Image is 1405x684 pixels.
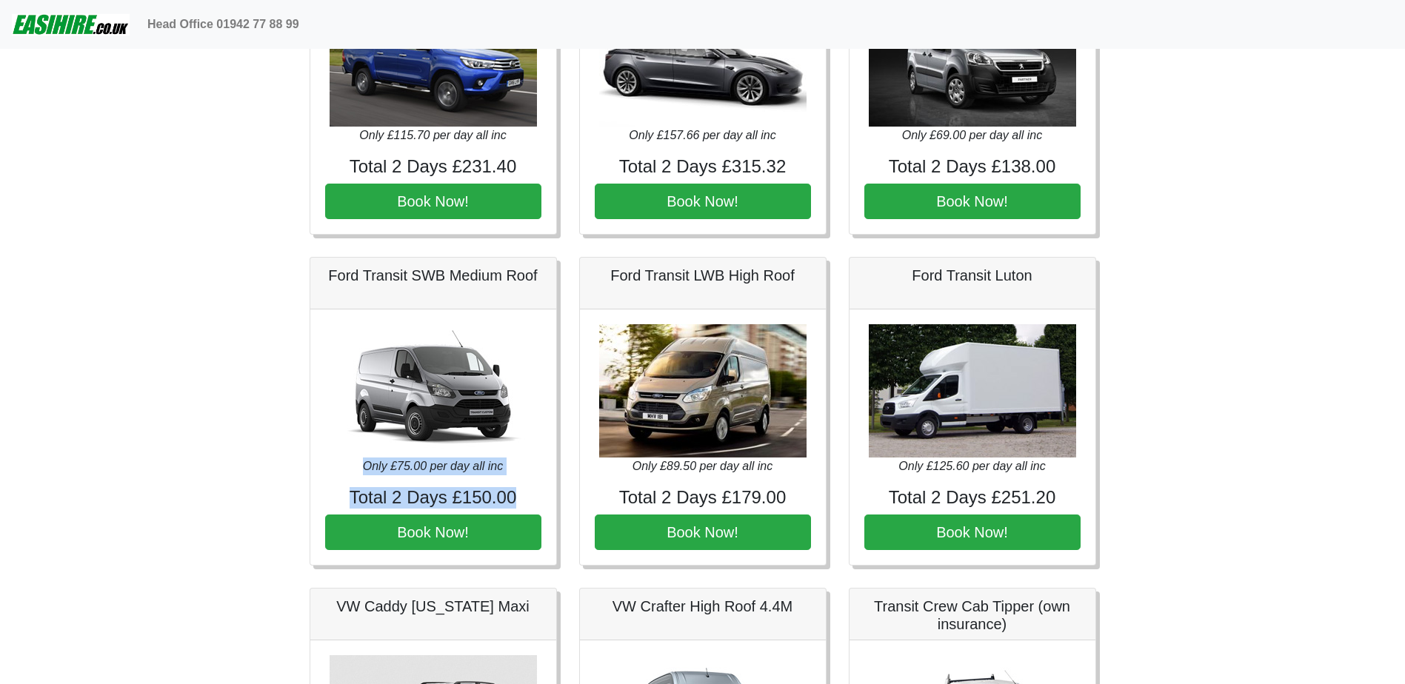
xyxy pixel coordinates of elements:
[330,324,537,457] img: Ford Transit SWB Medium Roof
[633,460,772,472] i: Only £89.50 per day all inc
[147,18,299,30] b: Head Office 01942 77 88 99
[864,266,1081,284] h5: Ford Transit Luton
[595,266,811,284] h5: Ford Transit LWB High Roof
[595,514,811,550] button: Book Now!
[325,156,541,178] h4: Total 2 Days £231.40
[629,129,775,141] i: Only £157.66 per day all inc
[864,487,1081,509] h4: Total 2 Days £251.20
[325,514,541,550] button: Book Now!
[325,184,541,219] button: Book Now!
[325,266,541,284] h5: Ford Transit SWB Medium Roof
[599,324,807,457] img: Ford Transit LWB High Roof
[595,184,811,219] button: Book Now!
[12,10,130,39] img: easihire_logo_small.png
[595,156,811,178] h4: Total 2 Days £315.32
[864,184,1081,219] button: Book Now!
[864,156,1081,178] h4: Total 2 Days £138.00
[869,324,1076,457] img: Ford Transit Luton
[363,460,503,472] i: Only £75.00 per day all inc
[359,129,506,141] i: Only £115.70 per day all inc
[902,129,1042,141] i: Only £69.00 per day all inc
[325,487,541,509] h4: Total 2 Days £150.00
[141,10,305,39] a: Head Office 01942 77 88 99
[595,597,811,615] h5: VW Crafter High Roof 4.4M
[864,597,1081,633] h5: Transit Crew Cab Tipper (own insurance)
[864,514,1081,550] button: Book Now!
[325,597,541,615] h5: VW Caddy [US_STATE] Maxi
[898,460,1045,472] i: Only £125.60 per day all inc
[595,487,811,509] h4: Total 2 Days £179.00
